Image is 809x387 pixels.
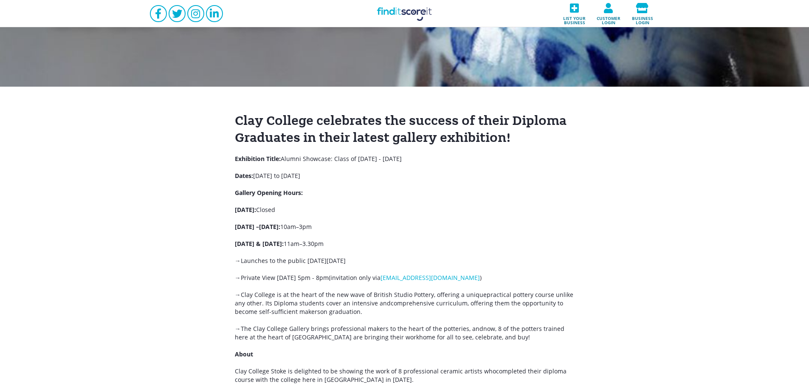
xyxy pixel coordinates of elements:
a: [EMAIL_ADDRESS][DOMAIN_NAME] [381,274,480,282]
span: (invitation only via ) [329,274,482,282]
span: Clay College Stoke is delighted to be showing the work of 8 professional ceramic artists who [235,367,496,375]
span: completed their diploma course with the college here in [GEOGRAPHIC_DATA] in [DATE]. [235,367,567,384]
span: Customer login [594,13,623,25]
strong: [DATE]: [235,206,256,214]
span: Closed [235,206,275,214]
span: 3pm [299,223,312,231]
h1: Clay College celebrates the success of their Diploma Graduates in their latest gallery exhibition! [235,112,575,146]
span: – [299,240,302,248]
span: → [235,291,241,299]
strong: About [235,350,253,358]
strong: Dates: [235,172,253,180]
span: List your business [560,13,589,25]
span: The Clay College Gallery brings professional makers to the heart of the potteries, and [241,325,483,333]
strong: [DATE] & [DATE]: [235,240,284,248]
span: → [235,274,241,282]
span: Alumni Showcase: Class of [DATE] - [DATE] [235,155,402,163]
span: Launches to the public [DATE][DATE] [241,257,346,265]
span: Business login [628,13,657,25]
strong: Exhibition Title: [235,155,281,163]
a: Business login [626,0,660,27]
span: home for all to see, celebrate, and buy! [419,333,530,341]
span: 10am [259,223,296,231]
span: 3.30pm [302,240,324,248]
strong: [DATE]: [259,223,280,231]
span: Clay College is at the heart of the new wave of British Studio Pottery, offering a unique [241,291,487,299]
span: → [235,325,241,333]
a: List your business [558,0,592,27]
span: – [296,223,299,231]
span: on graduation. [320,308,362,316]
span: → [235,257,241,265]
span: comprehensive curriculum, offering them the opportunity to become self-sufficient makers [235,299,563,316]
a: Customer login [592,0,626,27]
span: now, 8 of the potters trained here at the heart of [GEOGRAPHIC_DATA] are bringing their work [235,325,564,341]
strong: [DATE] – [235,223,259,231]
span: Private View [DATE] 5pm - 8pm [241,274,329,282]
span: [DATE] to [DATE] [235,172,300,180]
span: practical pottery course unlike any other. Its Diploma students cover an intensive and [235,291,573,307]
span: 11am [235,240,299,248]
strong: Gallery Opening Hours: [235,189,303,197]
